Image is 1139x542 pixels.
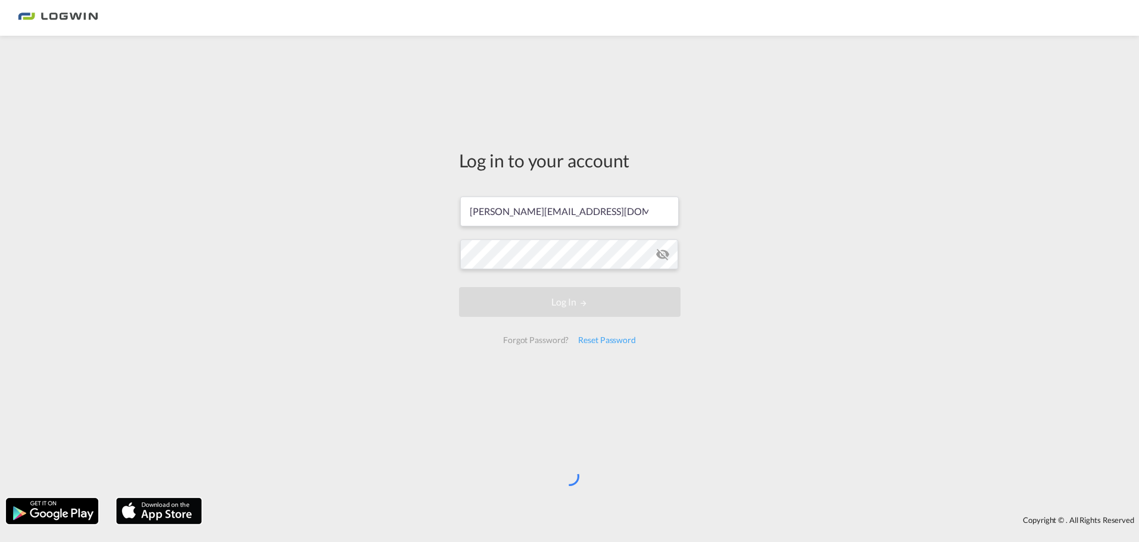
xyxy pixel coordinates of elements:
[208,510,1139,530] div: Copyright © . All Rights Reserved
[460,197,679,226] input: Enter email/phone number
[115,497,203,525] img: apple.png
[459,148,681,173] div: Log in to your account
[656,247,670,261] md-icon: icon-eye-off
[18,5,98,32] img: bc73a0e0d8c111efacd525e4c8ad7d32.png
[459,287,681,317] button: LOGIN
[5,497,99,525] img: google.png
[498,329,573,351] div: Forgot Password?
[573,329,641,351] div: Reset Password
